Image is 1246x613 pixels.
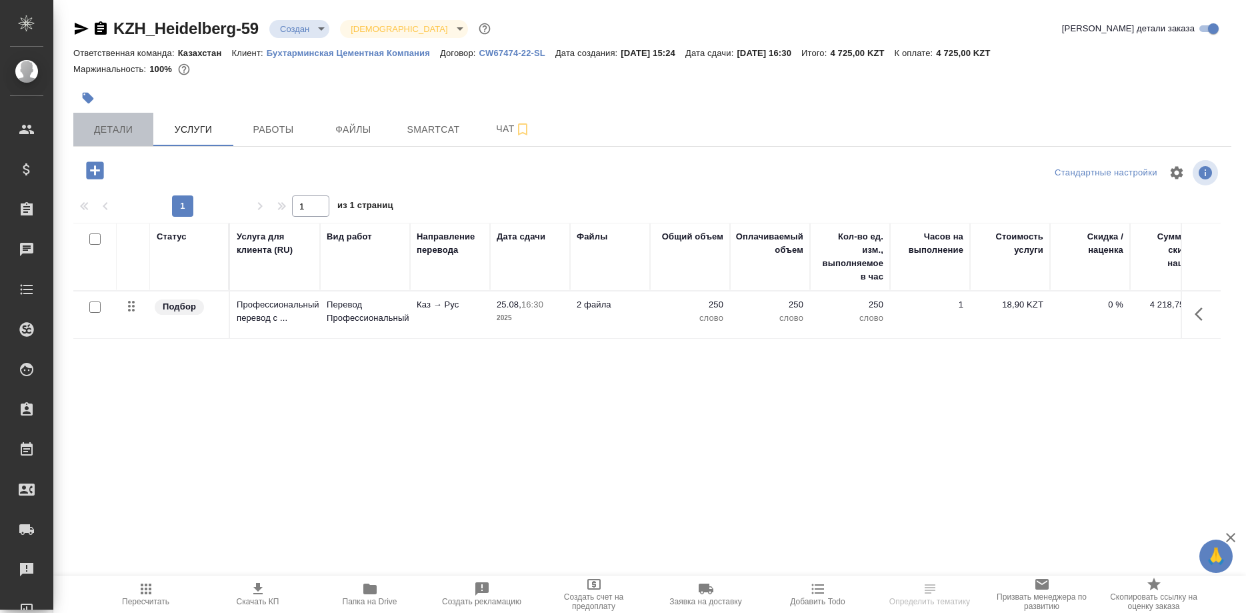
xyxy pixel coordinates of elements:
[73,21,89,37] button: Скопировать ссылку для ЯМессенджера
[621,48,685,58] p: [DATE] 15:24
[321,121,385,138] span: Файлы
[737,312,803,325] p: слово
[657,312,723,325] p: слово
[327,230,372,243] div: Вид работ
[497,299,521,310] p: 25.08,
[149,64,175,74] p: 100%
[479,47,555,58] a: CW67474-22-SL
[178,48,232,58] p: Казахстан
[662,230,723,243] div: Общий объем
[476,20,493,37] button: Доп статусы указывают на важность/срочность заказа
[555,48,621,58] p: Дата создания:
[481,121,545,137] span: Чат
[890,291,970,338] td: 1
[440,48,479,58] p: Договор:
[161,121,225,138] span: Услуги
[737,48,801,58] p: [DATE] 16:30
[1199,540,1233,573] button: 🙏
[347,23,451,35] button: [DEMOGRAPHIC_DATA]
[801,48,830,58] p: Итого:
[73,83,103,113] button: Добавить тэг
[1161,157,1193,189] span: Настроить таблицу
[936,48,1000,58] p: 4 725,00 KZT
[276,23,313,35] button: Создан
[237,230,313,257] div: Услуга для клиента (RU)
[417,230,483,257] div: Направление перевода
[113,19,259,37] a: KZH_Heidelberg-59
[685,48,737,58] p: Дата сдачи:
[737,298,803,312] p: 250
[337,197,393,217] span: из 1 страниц
[1057,298,1123,312] p: 0 %
[81,121,145,138] span: Детали
[231,48,266,58] p: Клиент:
[401,121,465,138] span: Smartcat
[657,298,723,312] p: 250
[817,312,883,325] p: слово
[977,230,1043,257] div: Стоимость услуги
[577,298,643,312] p: 2 файла
[77,157,113,184] button: Добавить услугу
[817,230,883,283] div: Кол-во ед. изм., выполняемое в час
[1193,160,1221,185] span: Посмотреть информацию
[267,47,440,58] a: Бухтарминская Цементная Компания
[237,298,313,325] p: Профессиональный перевод с ...
[497,230,545,243] div: Дата сдачи
[515,121,531,137] svg: Подписаться
[817,298,883,312] p: 250
[736,230,803,257] div: Оплачиваемый объем
[241,121,305,138] span: Работы
[1051,163,1161,183] div: split button
[340,20,467,38] div: Создан
[1187,298,1219,330] button: Показать кнопки
[73,48,178,58] p: Ответственная команда:
[897,230,963,257] div: Часов на выполнение
[977,298,1043,312] p: 18,90 KZT
[163,300,196,314] p: Подбор
[267,48,440,58] p: Бухтарминская Цементная Компания
[521,299,543,310] p: 16:30
[157,230,187,243] div: Статус
[327,298,403,325] p: Перевод Профессиональный
[497,312,563,325] p: 2025
[479,48,555,58] p: CW67474-22-SL
[577,230,607,243] div: Файлы
[269,20,329,38] div: Создан
[895,48,937,58] p: К оплате:
[73,64,149,74] p: Маржинальность:
[830,48,894,58] p: 4 725,00 KZT
[1205,542,1227,570] span: 🙏
[93,21,109,37] button: Скопировать ссылку
[1062,22,1195,35] span: [PERSON_NAME] детали заказа
[1057,230,1123,257] div: Скидка / наценка
[1137,230,1203,270] div: Сумма без скидки / наценки
[1137,298,1203,312] p: 4 218,75 KZT
[175,61,193,78] button: 0.00 KZT;
[417,298,483,312] p: Каз → Рус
